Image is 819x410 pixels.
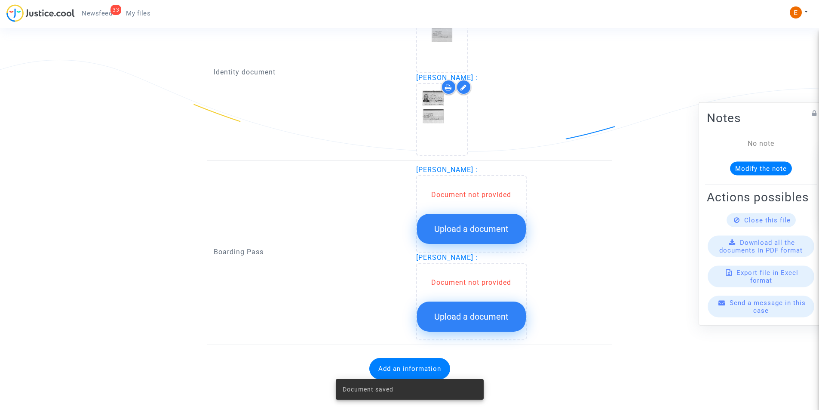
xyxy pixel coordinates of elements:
[110,5,121,15] div: 33
[416,74,478,82] span: [PERSON_NAME] :
[434,224,509,234] span: Upload a document
[417,302,526,332] button: Upload a document
[343,385,393,394] span: Document saved
[82,9,112,17] span: Newsfeed
[417,214,526,244] button: Upload a document
[720,138,802,148] div: No note
[707,110,815,125] h2: Notes
[730,299,806,314] span: Send a message in this case
[119,7,157,20] a: My files
[790,6,802,18] img: ACg8ocIeiFvHKe4dA5oeRFd_CiCnuxWUEc1A2wYhRJE3TTWt=s96-c
[434,311,509,322] span: Upload a document
[75,7,119,20] a: 33Newsfeed
[126,9,150,17] span: My files
[6,4,75,22] img: jc-logo.svg
[707,189,815,204] h2: Actions possibles
[736,268,798,284] span: Export file in Excel format
[744,216,791,224] span: Close this file
[730,161,792,175] button: Modify the note
[416,253,478,262] span: [PERSON_NAME] :
[416,166,478,174] span: [PERSON_NAME] :
[369,358,450,379] button: Add an information
[417,277,526,288] div: Document not provided
[214,247,403,257] p: Boarding Pass
[214,67,403,77] p: Identity document
[417,190,526,200] div: Document not provided
[719,238,803,254] span: Download all the documents in PDF format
